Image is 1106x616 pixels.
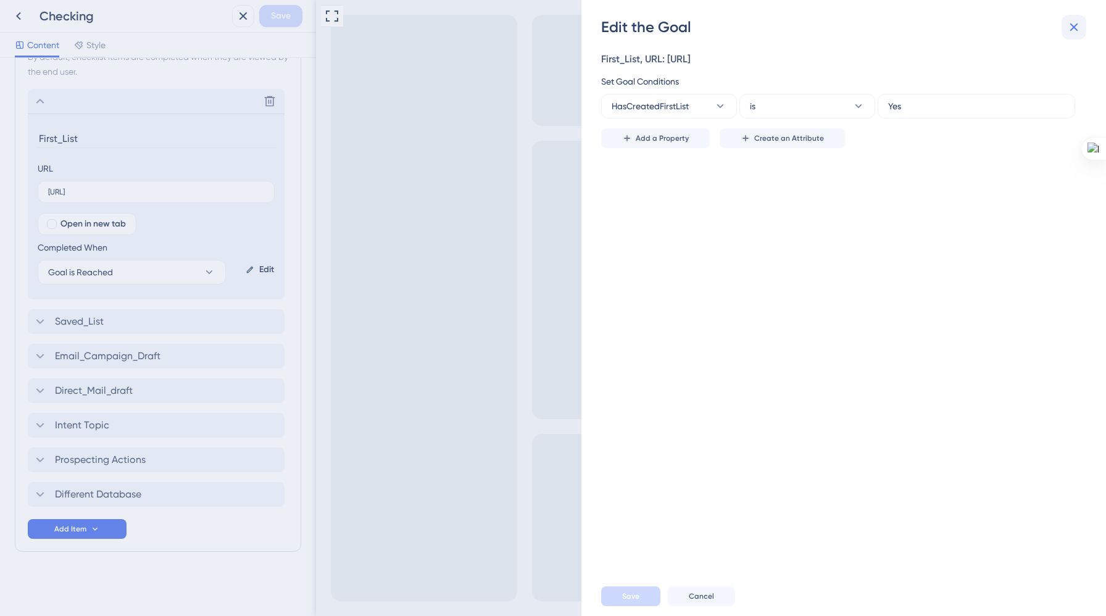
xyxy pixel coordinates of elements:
[750,99,755,114] span: is
[601,17,1089,37] div: Edit the Goal
[612,99,689,114] span: HasCreatedFirstList
[888,99,1065,113] input: Type the value...
[767,530,778,541] div: 6
[726,511,768,521] span: Live Preview
[601,74,1079,89] div: Set Goal Conditions
[636,133,689,143] span: Add a Property
[713,538,768,550] div: Get Started
[689,591,714,601] span: Cancel
[720,128,845,148] button: Create an Attribute
[601,52,1079,67] div: First_List, URL: [URL]
[622,591,639,601] span: Save
[668,586,735,606] button: Cancel
[704,533,778,554] div: Open Get Started checklist, remaining modules: 6
[739,94,875,119] button: is
[601,94,737,119] button: HasCreatedFirstList
[601,128,710,148] button: Add a Property
[754,133,824,143] span: Create an Attribute
[601,586,660,606] button: Save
